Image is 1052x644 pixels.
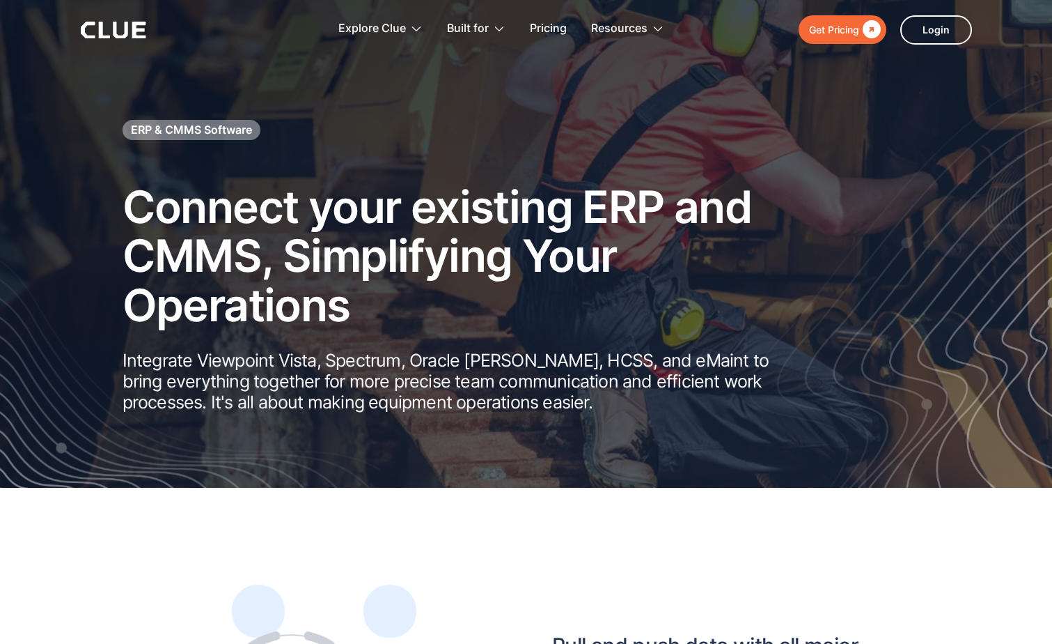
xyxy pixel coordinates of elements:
h2: Connect your existing ERP and CMMS, Simplifying Your Operations [123,183,784,330]
div: Get Pricing [809,21,859,38]
div:  [859,21,881,38]
div: Built for [447,7,505,51]
div: Resources [591,7,647,51]
img: Construction fleet management software [744,75,1052,488]
p: Integrate Viewpoint Vista, Spectrum, Oracle [PERSON_NAME], HCSS, and eMaint to bring everything t... [123,350,784,413]
h1: ERP & CMMS Software [131,122,252,137]
div: Explore Clue [338,7,423,51]
a: Login [900,15,972,45]
a: Pricing [530,7,567,51]
div: Resources [591,7,664,51]
div: Explore Clue [338,7,406,51]
div: Built for [447,7,489,51]
a: Get Pricing [799,15,886,44]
